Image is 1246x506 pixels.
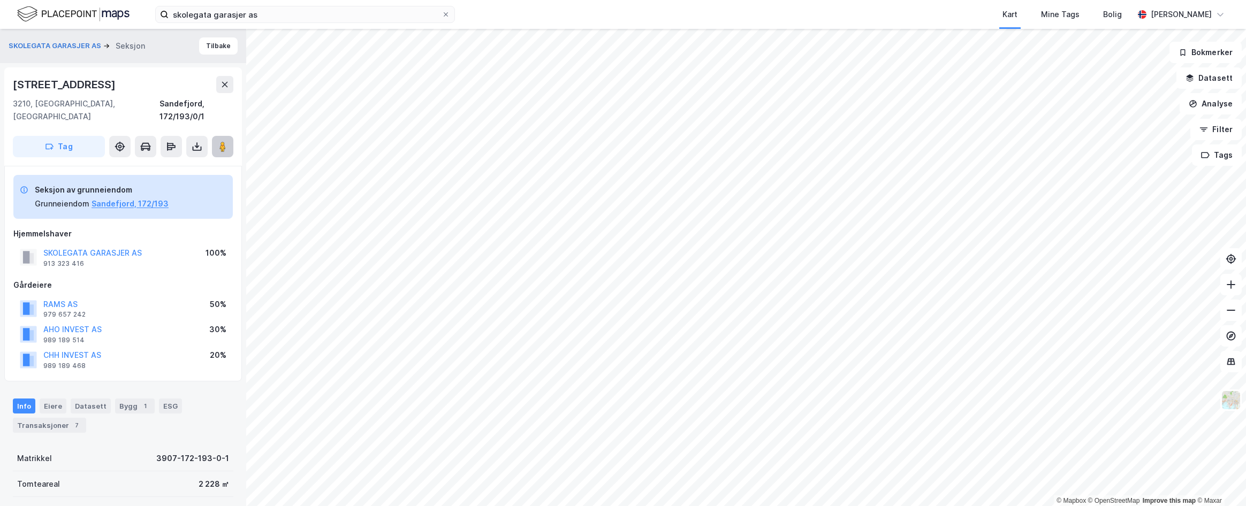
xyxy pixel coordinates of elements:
[206,247,226,259] div: 100%
[17,478,60,490] div: Tomteareal
[40,398,66,413] div: Eiere
[199,478,229,490] div: 2 228 ㎡
[159,398,182,413] div: ESG
[1180,93,1242,114] button: Analyse
[13,418,86,433] div: Transaksjoner
[1169,42,1242,63] button: Bokmerker
[156,452,229,465] div: 3907-172-193-0-1
[43,259,84,268] div: 913 323 416
[210,349,226,362] div: 20%
[13,76,118,93] div: [STREET_ADDRESS]
[210,298,226,311] div: 50%
[92,197,169,210] button: Sandefjord, 172/193
[1057,497,1086,504] a: Mapbox
[1221,390,1241,410] img: Z
[9,41,103,51] button: SKOLEGATA GARASJER AS
[1088,497,1140,504] a: OpenStreetMap
[1190,119,1242,140] button: Filter
[43,336,85,344] div: 989 189 514
[13,97,159,123] div: 3210, [GEOGRAPHIC_DATA], [GEOGRAPHIC_DATA]
[1192,144,1242,166] button: Tags
[209,323,226,336] div: 30%
[35,197,89,210] div: Grunneiendom
[159,97,233,123] div: Sandefjord, 172/193/0/1
[199,37,238,55] button: Tilbake
[13,279,233,292] div: Gårdeiere
[71,420,82,431] div: 7
[1151,8,1212,21] div: [PERSON_NAME]
[1041,8,1080,21] div: Mine Tags
[17,5,130,24] img: logo.f888ab2527a4732fd821a326f86c7f29.svg
[13,227,233,240] div: Hjemmelshaver
[1103,8,1122,21] div: Bolig
[1192,455,1246,506] div: Kontrollprogram for chat
[71,398,111,413] div: Datasett
[43,362,86,370] div: 989 189 468
[116,40,145,52] div: Seksjon
[1192,455,1246,506] iframe: Chat Widget
[1176,67,1242,89] button: Datasett
[1002,8,1017,21] div: Kart
[13,398,35,413] div: Info
[1143,497,1196,504] a: Improve this map
[17,452,52,465] div: Matrikkel
[43,310,86,319] div: 979 657 242
[115,398,155,413] div: Bygg
[13,136,105,157] button: Tag
[140,401,150,411] div: 1
[169,6,442,22] input: Søk på adresse, matrikkel, gårdeiere, leietakere eller personer
[35,183,169,196] div: Seksjon av grunneiendom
